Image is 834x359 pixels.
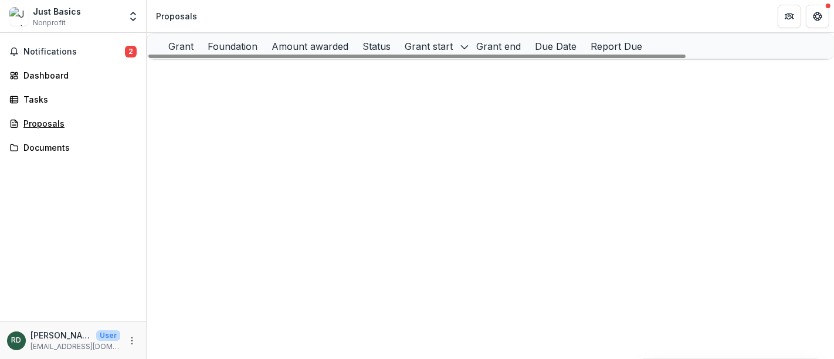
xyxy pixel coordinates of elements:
button: Partners [778,5,801,28]
div: Grant end [469,33,528,59]
button: Get Help [806,5,829,28]
div: Due Date [528,33,584,59]
span: 2 [125,46,137,57]
div: Due Date [528,39,584,53]
div: Amount awarded [265,33,355,59]
div: Foundation [201,33,265,59]
div: Just Basics [33,5,81,18]
div: Amount awarded [265,39,355,53]
div: Grant start [398,33,469,59]
div: Tasks [23,93,132,106]
div: Rick DeAngelis [12,337,22,344]
div: Grant [161,39,201,53]
div: Proposals [156,10,197,22]
div: Grant start [398,39,460,53]
span: Notifications [23,47,125,57]
button: More [125,334,139,348]
div: Status [355,33,398,59]
svg: sorted descending [460,42,469,52]
div: Dashboard [23,69,132,82]
div: Grant end [469,39,528,53]
img: Just Basics [9,7,28,26]
span: Nonprofit [33,18,66,28]
p: [PERSON_NAME] [30,329,91,341]
a: Dashboard [5,66,141,85]
a: Documents [5,138,141,157]
button: Notifications2 [5,42,141,61]
div: Report Due [584,33,649,59]
div: Proposals [23,117,132,130]
div: Grant [161,33,201,59]
p: [EMAIL_ADDRESS][DOMAIN_NAME] [30,341,120,352]
a: Proposals [5,114,141,133]
div: Status [355,39,398,53]
a: Tasks [5,90,141,109]
div: Foundation [201,39,265,53]
button: Open entity switcher [125,5,141,28]
nav: breadcrumb [151,8,202,25]
div: Report Due [584,39,649,53]
div: Documents [23,141,132,154]
p: User [96,330,120,341]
